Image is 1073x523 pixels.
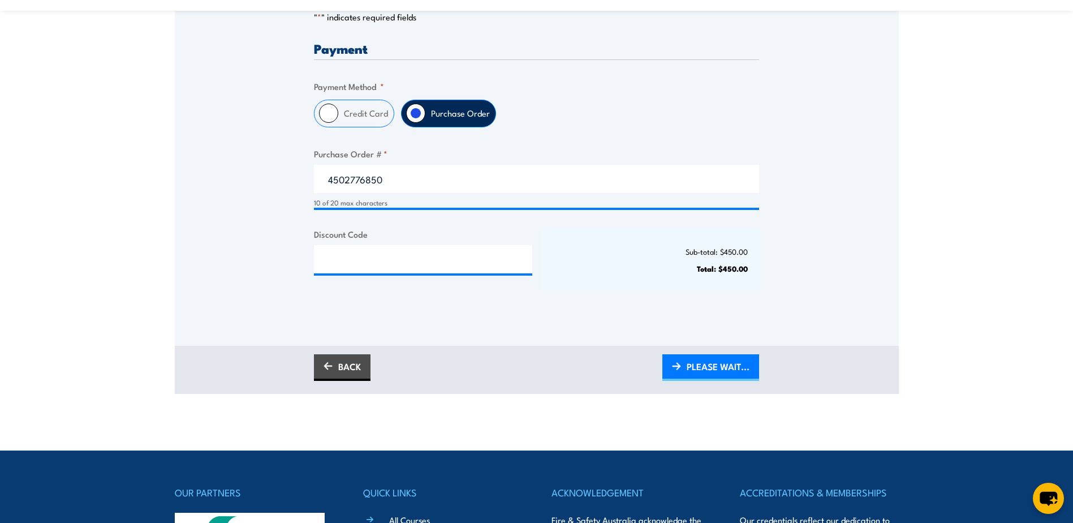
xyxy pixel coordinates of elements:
[314,354,370,381] a: BACK
[697,263,748,274] strong: Total: $450.00
[175,485,333,500] h4: OUR PARTNERS
[314,80,384,93] legend: Payment Method
[553,247,748,256] p: Sub-total: $450.00
[338,100,394,127] label: Credit Card
[314,198,759,208] div: 10 of 20 max characters
[687,351,749,381] span: PLEASE WAIT...
[1033,483,1064,514] button: chat-button
[551,485,710,500] h4: ACKNOWLEDGEMENT
[314,11,759,23] p: " " indicates required fields
[314,42,759,55] h3: Payment
[662,354,759,381] a: PLEASE WAIT...
[363,485,522,500] h4: QUICK LINKS
[314,228,532,241] label: Discount Code
[740,485,898,500] h4: ACCREDITATIONS & MEMBERSHIPS
[314,147,759,160] label: Purchase Order #
[425,100,495,127] label: Purchase Order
